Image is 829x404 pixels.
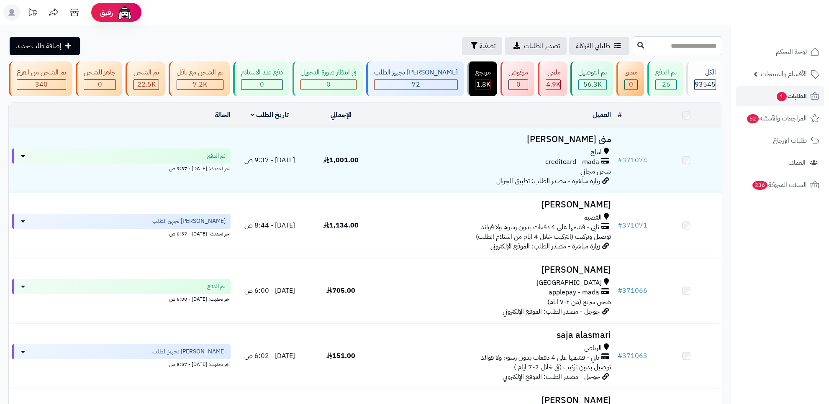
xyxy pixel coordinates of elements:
[685,61,724,96] a: الكل93545
[12,294,231,303] div: اخر تحديث: [DATE] - 6:00 ص
[776,46,807,58] span: لوحة التحكم
[215,110,231,120] a: الحالة
[618,351,647,361] a: #371063
[736,130,824,151] a: طلبات الإرجاع
[291,61,364,96] a: في انتظار صورة التحويل 0
[12,229,231,238] div: اخر تحديث: [DATE] - 8:57 ص
[244,286,295,296] span: [DATE] - 6:00 ص
[22,4,43,23] a: تحديثات المنصة
[300,68,357,77] div: في انتظار صورة التحويل
[251,110,289,120] a: تاريخ الطلب
[133,68,159,77] div: تم الشحن
[509,80,528,89] div: 0
[618,220,622,230] span: #
[17,68,66,77] div: تم الشحن من الفرع
[618,110,622,120] a: #
[505,37,567,55] a: تصدير الطلبات
[476,232,611,242] span: توصيل وتركيب (التركيب خلال 4 ايام من استلام الطلب)
[10,37,80,55] a: إضافة طلب جديد
[323,155,359,165] span: 1,001.00
[244,351,295,361] span: [DATE] - 6:02 ص
[100,8,113,18] span: رفيق
[499,61,536,96] a: مرفوض 0
[536,278,602,288] span: [GEOGRAPHIC_DATA]
[583,79,602,89] span: 56.3K
[124,61,167,96] a: تم الشحن 22.5K
[656,80,676,89] div: 26
[736,175,824,195] a: السلات المتروكة236
[580,166,611,176] span: شحن مجاني
[536,61,569,96] a: ملغي 4.9K
[241,68,283,77] div: دفع عند الاستلام
[590,148,602,157] span: املج
[576,41,610,51] span: طلباتي المُوكلة
[331,110,352,120] a: الإجمالي
[476,80,490,89] div: 1787
[761,68,807,80] span: الأقسام والمنتجات
[503,307,600,317] span: جوجل - مصدر الطلب: الموقع الإلكتروني
[323,220,359,230] span: 1,134.00
[618,351,622,361] span: #
[12,359,231,368] div: اخر تحديث: [DATE] - 8:57 ص
[545,157,599,167] span: creditcard - mada
[241,80,282,89] div: 0
[84,68,116,77] div: جاهز للشحن
[167,61,231,96] a: تم الشحن مع ناقل 7.2K
[547,297,611,307] span: شحن سريع (من ٢-٧ ايام)
[207,282,226,291] span: تم الدفع
[35,79,48,89] span: 340
[16,41,62,51] span: إضافة طلب جديد
[615,61,646,96] a: معلق 0
[655,68,677,77] div: تم الدفع
[193,79,207,89] span: 7.2K
[476,79,490,89] span: 1.8K
[244,155,295,165] span: [DATE] - 9:37 ص
[546,68,561,77] div: ملغي
[694,68,716,77] div: الكل
[625,80,637,89] div: 0
[549,288,599,297] span: applepay - mada
[593,110,611,120] a: العميل
[503,372,600,382] span: جوجل - مصدر الطلب: الموقع الإلكتروني
[17,80,66,89] div: 340
[777,92,787,101] span: 1
[746,113,807,124] span: المراجعات والأسئلة
[736,153,824,173] a: العملاء
[569,61,615,96] a: تم التوصيل 56.3K
[618,155,647,165] a: #371074
[462,37,502,55] button: تصفية
[524,41,560,51] span: تصدير الطلبات
[326,286,355,296] span: 705.00
[12,164,231,172] div: اخر تحديث: [DATE] - 9:37 ص
[326,79,331,89] span: 0
[481,222,599,232] span: تابي - قسّمها على 4 دفعات بدون رسوم ولا فوائد
[364,61,466,96] a: [PERSON_NAME] تجهيز الطلب 72
[326,351,355,361] span: 151.00
[74,61,124,96] a: جاهز للشحن 0
[490,241,600,251] span: زيارة مباشرة - مصدر الطلب: الموقع الإلكتروني
[380,135,611,144] h3: منى [PERSON_NAME]
[137,79,156,89] span: 22.5K
[579,80,606,89] div: 56272
[618,286,647,296] a: #371066
[736,108,824,128] a: المراجعات والأسئلة52
[475,68,491,77] div: مرتجع
[736,86,824,106] a: الطلبات1
[546,80,560,89] div: 4941
[646,61,685,96] a: تم الدفع 26
[380,330,611,340] h3: saja alasmari
[480,41,495,51] span: تصفية
[508,68,528,77] div: مرفوض
[624,68,638,77] div: معلق
[583,213,602,222] span: القصيم
[177,68,223,77] div: تم الشحن مع ناقل
[466,61,499,96] a: مرتجع 1.8K
[375,80,457,89] div: 72
[618,220,647,230] a: #371071
[134,80,159,89] div: 22541
[747,114,759,123] span: 52
[496,176,600,186] span: زيارة مباشرة - مصدر الطلب: تطبيق الجوال
[481,353,599,363] span: تابي - قسّمها على 4 دفعات بدون رسوم ولا فوائد
[789,157,806,169] span: العملاء
[7,61,74,96] a: تم الشحن من الفرع 340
